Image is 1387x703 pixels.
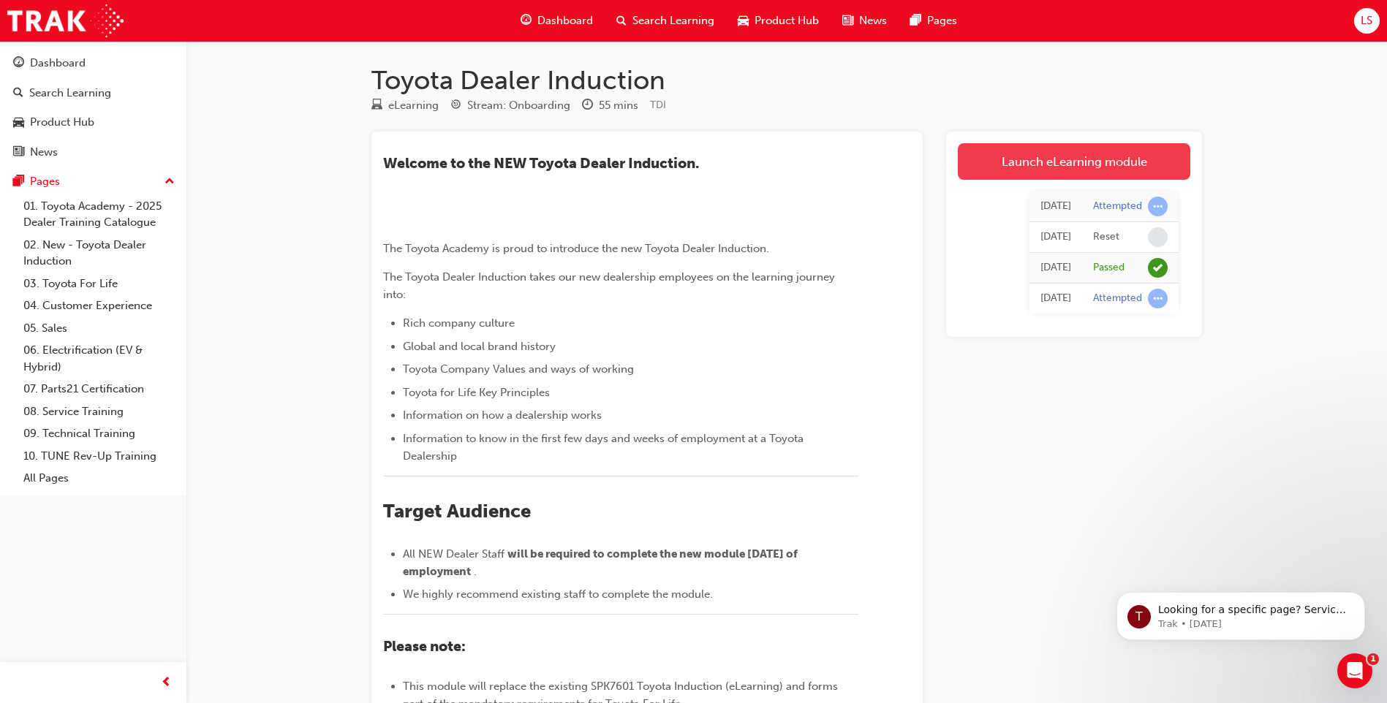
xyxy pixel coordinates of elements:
div: Search Learning [29,85,111,102]
span: search-icon [13,87,23,100]
a: 07. Parts21 Certification [18,378,181,400]
div: Sat Sep 13 2025 08:36:23 GMT+0800 (Australian Western Standard Time) [1040,259,1071,276]
button: Pages [6,168,181,195]
span: prev-icon [161,674,172,692]
div: Sat Sep 13 2025 08:36:40 GMT+0800 (Australian Western Standard Time) [1040,229,1071,246]
a: 06. Electrification (EV & Hybrid) [18,339,181,378]
div: Type [371,96,439,115]
span: will be required to complete the new module [DATE] of employment [403,547,800,578]
div: Pages [30,173,60,190]
span: clock-icon [582,99,593,113]
button: DashboardSearch LearningProduct HubNews [6,47,181,168]
span: car-icon [738,12,749,30]
span: Target Audience [383,500,531,522]
a: 09. Technical Training [18,422,181,445]
div: Passed [1093,261,1125,275]
span: pages-icon [910,12,921,30]
span: learningResourceType_ELEARNING-icon [371,99,382,113]
span: The Toyota Academy is proud to introduce the new Toyota Dealer Induction. [383,242,769,255]
iframe: Intercom notifications message [1095,561,1387,664]
span: ​Welcome to the NEW Toyota Dealer Induction. [383,155,699,172]
a: Search Learning [6,80,181,107]
span: Learning resource code [650,99,666,111]
a: 01. Toyota Academy - 2025 Dealer Training Catalogue [18,195,181,234]
span: News [859,12,887,29]
span: LS [1361,12,1372,29]
div: Dashboard [30,55,86,72]
span: We highly recommend existing staff to complete the module. [403,588,713,601]
a: news-iconNews [831,6,899,36]
span: news-icon [842,12,853,30]
span: Information to know in the first few days and weeks of employment at a Toyota Dealership [403,432,806,463]
span: learningRecordVerb_PASS-icon [1148,258,1168,278]
span: Please note: [383,638,466,655]
span: Product Hub [755,12,819,29]
div: News [30,144,58,161]
div: 55 mins [599,97,638,114]
span: Toyota Company Values and ways of working [403,362,634,376]
div: Thu Sep 04 2025 10:58:25 GMT+0800 (Australian Western Standard Time) [1040,290,1071,307]
a: 08. Service Training [18,400,181,423]
a: guage-iconDashboard [509,6,605,36]
a: car-iconProduct Hub [726,6,831,36]
a: 05. Sales [18,317,181,340]
span: All NEW Dealer Staff [403,547,504,560]
a: News [6,139,181,166]
button: LS [1354,8,1380,34]
span: 1 [1367,653,1379,665]
span: learningRecordVerb_ATTEMPT-icon [1148,197,1168,216]
span: guage-icon [521,12,532,30]
img: Trak [7,4,124,37]
a: pages-iconPages [899,6,969,36]
span: news-icon [13,146,24,159]
div: Sat Sep 13 2025 08:36:42 GMT+0800 (Australian Western Standard Time) [1040,198,1071,215]
div: Stream: Onboarding [467,97,570,114]
span: Rich company culture [403,316,515,330]
span: Search Learning [632,12,714,29]
span: Dashboard [537,12,593,29]
a: All Pages [18,467,181,490]
span: up-icon [165,172,175,191]
span: Pages [927,12,957,29]
div: eLearning [388,97,439,114]
a: search-iconSearch Learning [605,6,726,36]
span: guage-icon [13,57,24,70]
a: 10. TUNE Rev-Up Training [18,445,181,468]
div: Reset [1093,230,1119,244]
iframe: Intercom live chat [1337,653,1372,688]
div: Attempted [1093,292,1142,305]
div: Product Hub [30,114,94,131]
span: Global and local brand history [403,340,556,353]
span: target-icon [450,99,461,113]
span: pages-icon [13,175,24,189]
a: Launch eLearning module [958,143,1190,180]
span: Information on how a dealership works [403,408,602,422]
span: Toyota for Life Key Principles [403,386,550,399]
a: Dashboard [6,50,181,77]
span: search-icon [616,12,627,30]
h1: Toyota Dealer Induction [371,64,1202,96]
a: 02. New - Toyota Dealer Induction [18,234,181,273]
div: Stream [450,96,570,115]
span: . [474,565,477,578]
span: The Toyota Dealer Induction takes our new dealership employees on the learning journey into: [383,270,838,301]
a: 04. Customer Experience [18,294,181,317]
a: 03. Toyota For Life [18,273,181,295]
div: Duration [582,96,638,115]
span: learningRecordVerb_ATTEMPT-icon [1148,289,1168,308]
div: Attempted [1093,199,1142,213]
a: Product Hub [6,109,181,136]
span: car-icon [13,116,24,129]
span: learningRecordVerb_NONE-icon [1148,227,1168,247]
